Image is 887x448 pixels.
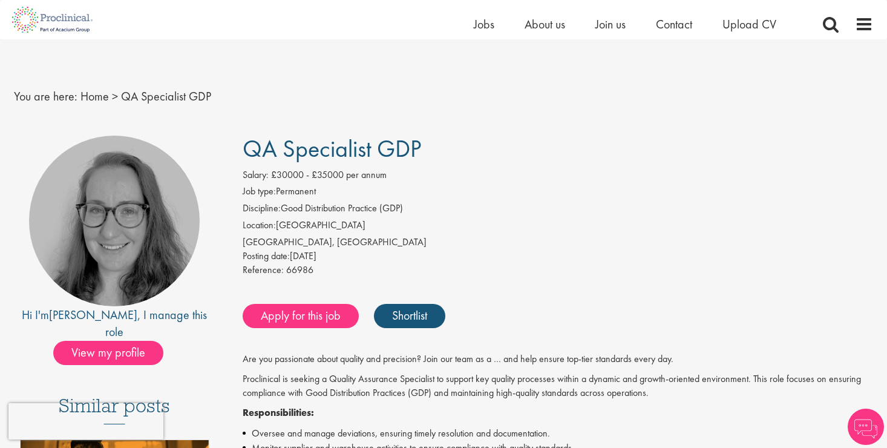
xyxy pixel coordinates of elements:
[243,352,874,366] p: Are you passionate about quality and precision? Join our team as a … and help ensure top-tier sta...
[243,249,874,263] div: [DATE]
[243,185,874,202] li: Permanent
[243,406,314,419] strong: Responsibilities:
[525,16,565,32] a: About us
[722,16,776,32] a: Upload CV
[595,16,626,32] a: Join us
[243,219,874,236] li: [GEOGRAPHIC_DATA]
[656,16,692,32] a: Contact
[53,343,175,359] a: View my profile
[243,249,290,262] span: Posting date:
[59,395,170,424] h3: Similar posts
[243,372,874,400] p: Proclinical is seeking a Quality Assurance Specialist to support key quality processes within a d...
[243,426,874,441] li: Oversee and manage deviations, ensuring timely resolution and documentation.
[243,185,276,199] label: Job type:
[243,168,269,182] label: Salary:
[14,88,77,104] span: You are here:
[243,304,359,328] a: Apply for this job
[14,306,215,341] div: Hi I'm , I manage this role
[8,403,163,440] iframe: reCAPTCHA
[848,409,884,445] img: Chatbot
[49,307,137,323] a: [PERSON_NAME]
[243,219,276,232] label: Location:
[243,236,874,249] div: [GEOGRAPHIC_DATA], [GEOGRAPHIC_DATA]
[112,88,118,104] span: >
[29,136,200,306] img: imeage of recruiter Ingrid Aymes
[243,202,281,216] label: Discipline:
[374,304,445,328] a: Shortlist
[121,88,211,104] span: QA Specialist GDP
[474,16,494,32] a: Jobs
[53,341,163,365] span: View my profile
[271,168,387,181] span: £30000 - £35000 per annum
[243,263,284,277] label: Reference:
[286,263,313,276] span: 66986
[243,133,421,164] span: QA Specialist GDP
[243,202,874,219] li: Good Distribution Practice (GDP)
[80,88,109,104] a: breadcrumb link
